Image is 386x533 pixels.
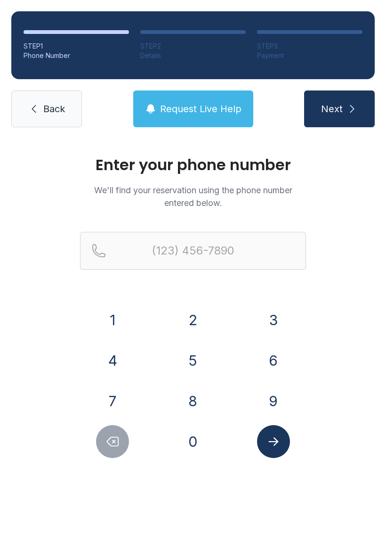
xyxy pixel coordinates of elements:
[24,51,129,60] div: Phone Number
[43,102,65,115] span: Back
[257,303,290,336] button: 3
[140,41,246,51] div: STEP 2
[257,385,290,418] button: 9
[257,41,362,51] div: STEP 3
[24,41,129,51] div: STEP 1
[80,232,306,270] input: Reservation phone number
[80,184,306,209] p: We'll find your reservation using the phone number entered below.
[140,51,246,60] div: Details
[257,425,290,458] button: Submit lookup form
[96,425,129,458] button: Delete number
[96,344,129,377] button: 4
[177,385,209,418] button: 8
[321,102,343,115] span: Next
[80,157,306,172] h1: Enter your phone number
[160,102,241,115] span: Request Live Help
[177,344,209,377] button: 5
[96,385,129,418] button: 7
[177,303,209,336] button: 2
[257,344,290,377] button: 6
[257,51,362,60] div: Payment
[177,425,209,458] button: 0
[96,303,129,336] button: 1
